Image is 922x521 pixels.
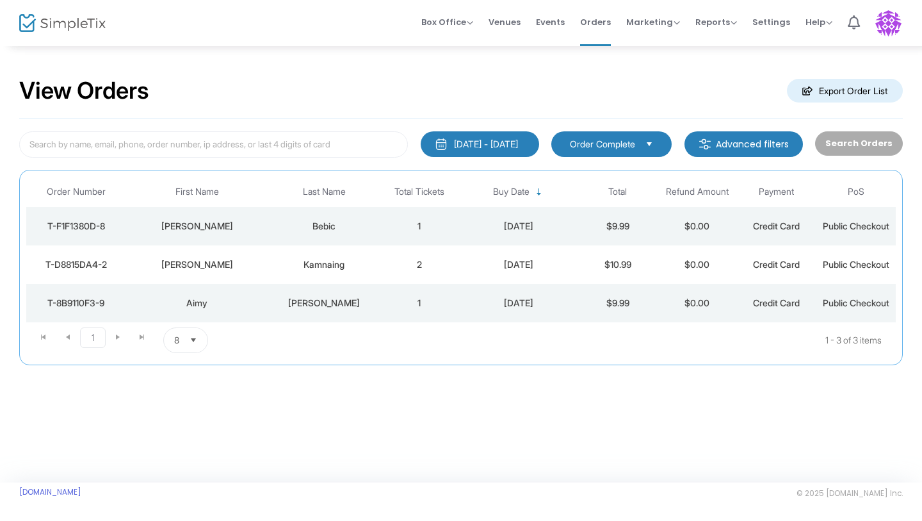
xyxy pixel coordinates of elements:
td: $9.99 [578,207,658,245]
td: $0.00 [658,207,737,245]
input: Search by name, email, phone, order number, ip address, or last 4 digits of card [19,131,408,158]
div: Beauregard [271,297,376,310]
span: Help [805,16,832,28]
td: 1 [380,207,459,245]
td: 2 [380,245,459,284]
div: Data table [26,177,896,322]
div: 8/23/2025 [462,220,575,233]
span: Credit Card [753,259,800,270]
th: Total Tickets [380,177,459,207]
div: T-D8815DA4-2 [29,258,122,271]
span: Last Name [303,186,346,197]
div: Kamnaing [271,258,376,271]
span: Settings [752,6,790,38]
td: $10.99 [578,245,658,284]
span: Sortable [534,187,544,197]
m-button: Advanced filters [684,131,803,157]
span: Orders [580,6,611,38]
td: $0.00 [658,284,737,322]
span: Public Checkout [823,297,889,308]
span: Credit Card [753,297,800,308]
button: [DATE] - [DATE] [421,131,539,157]
div: Aimy [129,297,265,310]
h2: View Orders [19,77,149,105]
span: First Name [175,186,219,197]
img: filter [699,138,711,151]
span: Public Checkout [823,259,889,270]
th: Refund Amount [658,177,737,207]
span: © 2025 [DOMAIN_NAME] Inc. [797,488,903,499]
td: $9.99 [578,284,658,322]
div: Marko [129,220,265,233]
span: Payment [759,186,794,197]
div: T-8B9110F3-9 [29,297,122,310]
td: $0.00 [658,245,737,284]
td: 1 [380,284,459,322]
m-button: Export Order List [787,79,903,103]
th: Total [578,177,658,207]
div: [DATE] - [DATE] [454,138,518,151]
img: monthly [435,138,448,151]
span: Marketing [626,16,680,28]
span: 8 [174,334,179,347]
span: Reports [695,16,737,28]
div: 8/23/2025 [462,297,575,310]
span: Public Checkout [823,220,889,231]
div: 8/23/2025 [462,258,575,271]
span: Page 1 [80,327,106,348]
span: Buy Date [493,186,530,197]
span: PoS [848,186,864,197]
a: [DOMAIN_NAME] [19,487,81,497]
button: Select [184,328,202,352]
button: Select [640,137,658,151]
div: T-F1F1380D-8 [29,220,122,233]
span: Credit Card [753,220,800,231]
span: Events [536,6,565,38]
div: Géraldine [129,258,265,271]
span: Order Number [47,186,106,197]
span: Venues [489,6,521,38]
span: Box Office [421,16,473,28]
div: Bebic [271,220,376,233]
kendo-pager-info: 1 - 3 of 3 items [336,327,882,353]
span: Order Complete [570,138,635,151]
